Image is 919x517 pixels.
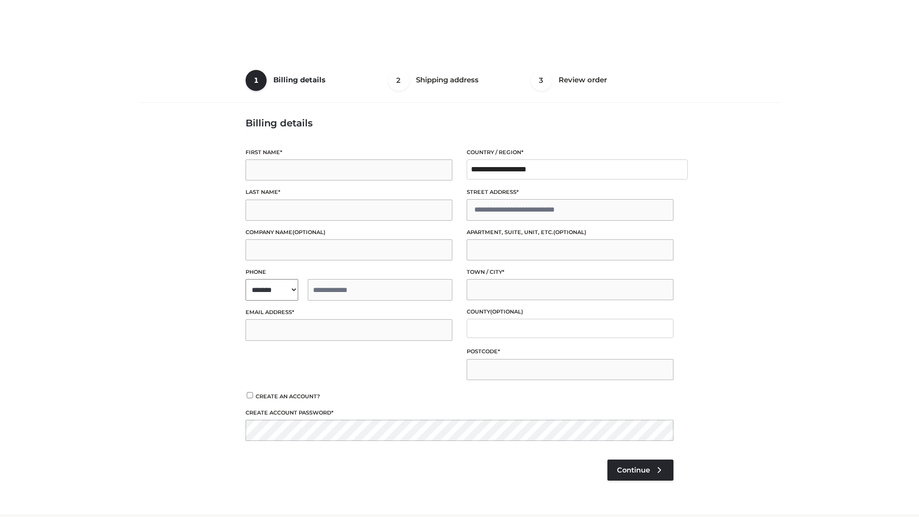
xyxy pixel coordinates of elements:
label: Postcode [467,347,673,356]
span: 1 [246,70,267,91]
input: Create an account? [246,392,254,398]
span: 2 [388,70,409,91]
label: Last name [246,188,452,197]
span: 3 [531,70,552,91]
span: (optional) [292,229,325,236]
span: (optional) [490,308,523,315]
label: Street address [467,188,673,197]
label: Town / City [467,268,673,277]
h3: Billing details [246,117,673,129]
label: Country / Region [467,148,673,157]
label: County [467,307,673,316]
span: Continue [617,466,650,474]
label: First name [246,148,452,157]
span: (optional) [553,229,586,236]
span: Billing details [273,75,325,84]
label: Company name [246,228,452,237]
span: Shipping address [416,75,479,84]
a: Continue [607,460,673,481]
label: Create account password [246,408,673,417]
label: Apartment, suite, unit, etc. [467,228,673,237]
label: Email address [246,308,452,317]
span: Create an account? [256,393,320,400]
span: Review order [559,75,607,84]
label: Phone [246,268,452,277]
